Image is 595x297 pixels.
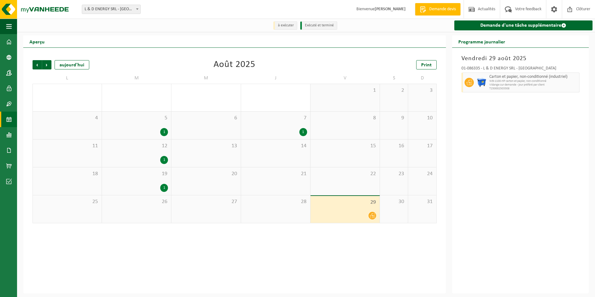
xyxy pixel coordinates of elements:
td: S [380,73,408,84]
span: 10 [411,115,433,122]
span: 17 [411,143,433,149]
img: WB-1100-HPE-BE-01 [477,78,486,87]
span: 9 [383,115,405,122]
span: 28 [244,198,307,205]
h3: Vendredi 29 août 2025 [461,54,580,63]
div: aujourd'hui [55,60,89,69]
span: 26 [105,198,168,205]
span: 16 [383,143,405,149]
span: Demande devis [428,6,457,12]
div: 1 [299,128,307,136]
span: 21 [244,171,307,177]
span: 22 [314,171,377,177]
td: M [171,73,241,84]
td: J [241,73,311,84]
span: 1 [314,87,377,94]
span: 12 [105,143,168,149]
span: 5 [105,115,168,122]
span: 20 [174,171,237,177]
strong: [PERSON_NAME] [375,7,406,11]
span: 29 [314,199,377,206]
span: Carton et papier, non-conditionné (industriel) [489,74,578,79]
a: Demande d'une tâche supplémentaire [454,20,593,30]
span: 13 [174,143,237,149]
span: 14 [244,143,307,149]
div: Août 2025 [214,60,255,69]
span: 15 [314,143,377,149]
td: L [33,73,102,84]
span: 6 [174,115,237,122]
a: Demande devis [415,3,461,16]
span: 11 [36,143,99,149]
span: 30 [383,198,405,205]
div: 01-086335 - L & D ENERGY SRL - [GEOGRAPHIC_DATA] [461,66,580,73]
span: Suivant [42,60,51,69]
span: Print [421,63,432,68]
span: 19 [105,171,168,177]
span: 2 [383,87,405,94]
span: 7 [244,115,307,122]
td: V [311,73,380,84]
td: M [102,73,171,84]
span: 23 [383,171,405,177]
div: 1 [160,128,168,136]
span: 18 [36,171,99,177]
li: à exécuter [273,21,297,30]
span: 24 [411,171,433,177]
a: Print [416,60,437,69]
td: D [408,73,436,84]
span: 27 [174,198,237,205]
div: 1 [160,156,168,164]
span: 8 [314,115,377,122]
span: 25 [36,198,99,205]
h2: Aperçu [23,35,51,47]
span: Précédent [33,60,42,69]
div: 1 [160,184,168,192]
li: Exécuté et terminé [300,21,337,30]
span: T250002503308 [489,87,578,91]
h2: Programme journalier [452,35,511,47]
span: WB-1100-HP carton et papier, non-conditionné [489,79,578,83]
span: 4 [36,115,99,122]
span: Vidange sur demande - jour préféré par client [489,83,578,87]
span: 31 [411,198,433,205]
span: L & D ENERGY SRL - MONS [82,5,140,14]
span: L & D ENERGY SRL - MONS [82,5,141,14]
span: 3 [411,87,433,94]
